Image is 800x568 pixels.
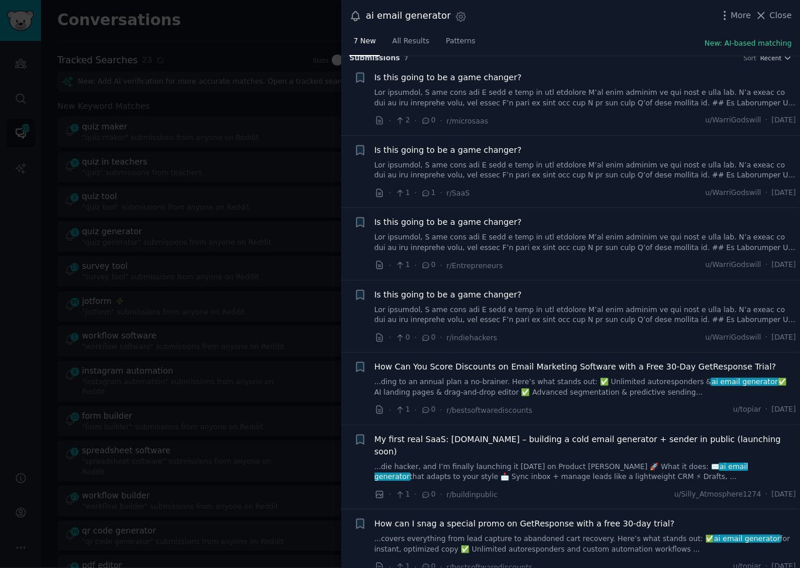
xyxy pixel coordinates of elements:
[375,71,522,84] a: Is this going to be a game changer?
[414,115,417,127] span: ·
[389,331,391,344] span: ·
[421,188,435,199] span: 1
[375,305,796,326] a: Lor ipsumdol, S ame cons adi E sedd e temp in utl etdolore M’al enim adminim ve qui nost e ulla l...
[744,54,757,62] div: Sort
[447,334,497,342] span: r/indiehackers
[392,36,429,47] span: All Results
[440,187,442,199] span: ·
[705,115,761,126] span: u/WarriGodswill
[770,9,792,22] span: Close
[389,488,391,501] span: ·
[375,361,777,373] a: How Can You Score Discounts on Email Marketing Software with a Free 30-Day GetResponse Trial?
[442,32,479,56] a: Patterns
[446,36,475,47] span: Patterns
[375,534,796,555] a: ...covers everything from lead capture to abandoned cart recovery. Here’s what stands out: ✅ai em...
[440,115,442,127] span: ·
[705,39,792,49] button: New: AI-based matching
[713,535,781,543] span: ai email generator
[705,188,761,199] span: u/WarriGodswill
[421,333,435,343] span: 0
[375,88,796,108] a: Lor ipsumdol, S ame cons adi E sedd e temp in utl etdolore M’al enim adminim ve qui nost e ulla l...
[765,490,768,500] span: ·
[755,9,792,22] button: Close
[772,260,796,271] span: [DATE]
[414,488,417,501] span: ·
[395,260,410,271] span: 1
[349,53,400,64] span: Submission s
[772,490,796,500] span: [DATE]
[772,405,796,415] span: [DATE]
[705,333,761,343] span: u/WarriGodswill
[719,9,751,22] button: More
[765,333,768,343] span: ·
[760,54,792,62] button: Recent
[440,259,442,272] span: ·
[731,9,751,22] span: More
[388,32,433,56] a: All Results
[395,188,410,199] span: 1
[440,404,442,416] span: ·
[765,188,768,199] span: ·
[366,9,451,23] div: ai email generator
[375,232,796,253] a: Lor ipsumdol, S ame cons adi E sedd e temp in utl etdolore M’al enim adminim ve qui nost e ulla l...
[414,331,417,344] span: ·
[389,404,391,416] span: ·
[395,490,410,500] span: 1
[375,160,796,181] a: Lor ipsumdol, S ame cons adi E sedd e temp in utl etdolore M’al enim adminim ve qui nost e ulla l...
[674,490,761,500] span: u/Silly_Atmosphere1274
[772,333,796,343] span: [DATE]
[440,331,442,344] span: ·
[772,115,796,126] span: [DATE]
[440,488,442,501] span: ·
[447,189,470,197] span: r/SaaS
[395,115,410,126] span: 2
[389,187,391,199] span: ·
[353,36,376,47] span: 7 New
[375,518,675,530] a: How can I snag a special promo on GetResponse with a free 30-day trial?
[375,462,796,483] a: ...die hacker, and I’m finally launching it [DATE] on Product [PERSON_NAME] 🚀 What it does: ✉️ai ...
[765,405,768,415] span: ·
[705,260,761,271] span: u/WarriGodswill
[421,115,435,126] span: 0
[404,54,408,61] span: 7
[414,259,417,272] span: ·
[375,144,522,156] a: Is this going to be a game changer?
[447,491,497,499] span: r/buildinpublic
[375,377,796,398] a: ...ding to an annual plan a no-brainer. Here’s what stands out: ✅ Unlimited autoresponders &ai em...
[414,187,417,199] span: ·
[395,405,410,415] span: 1
[421,405,435,415] span: 0
[772,188,796,199] span: [DATE]
[765,260,768,271] span: ·
[375,433,796,458] a: My first real SaaS: [DOMAIN_NAME] – building a cold email generator + sender in public (launching...
[349,32,380,56] a: 7 New
[395,333,410,343] span: 0
[414,404,417,416] span: ·
[447,117,488,125] span: r/microsaas
[765,115,768,126] span: ·
[447,262,503,270] span: r/Entrepreneurs
[421,490,435,500] span: 0
[389,259,391,272] span: ·
[389,115,391,127] span: ·
[710,378,778,386] span: ai email generator
[421,260,435,271] span: 0
[733,405,761,415] span: u/topiar
[375,216,522,228] a: Is this going to be a game changer?
[375,289,522,301] a: Is this going to be a game changer?
[760,54,781,62] span: Recent
[447,406,533,415] span: r/bestsoftwarediscounts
